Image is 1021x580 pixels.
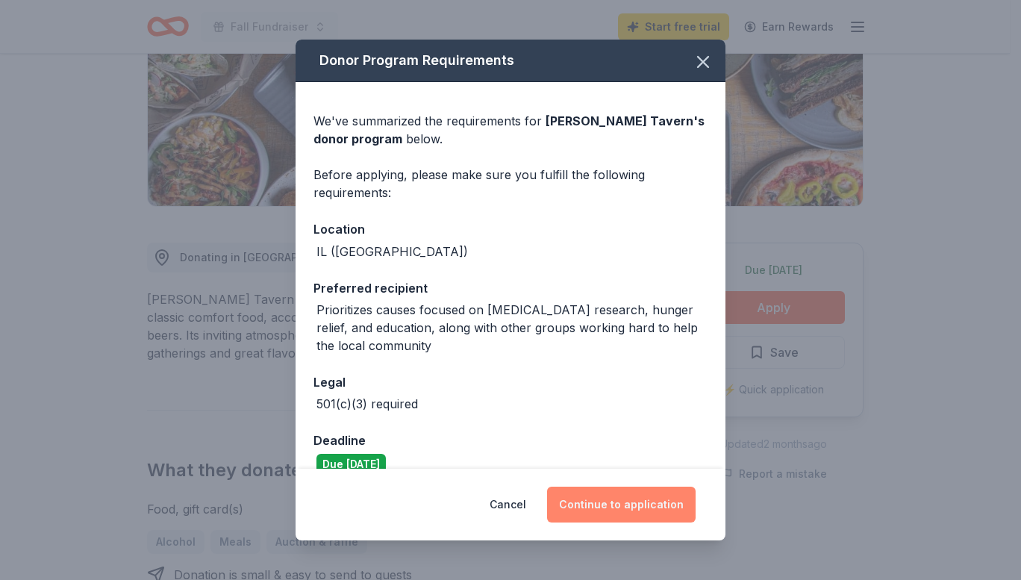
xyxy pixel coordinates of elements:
[313,166,708,202] div: Before applying, please make sure you fulfill the following requirements:
[313,278,708,298] div: Preferred recipient
[316,301,708,355] div: Prioritizes causes focused on [MEDICAL_DATA] research, hunger relief, and education, along with o...
[313,431,708,450] div: Deadline
[316,243,468,261] div: IL ([GEOGRAPHIC_DATA])
[316,395,418,413] div: 501(c)(3) required
[313,112,708,148] div: We've summarized the requirements for below.
[547,487,696,523] button: Continue to application
[490,487,526,523] button: Cancel
[296,40,725,82] div: Donor Program Requirements
[316,454,386,475] div: Due [DATE]
[313,372,708,392] div: Legal
[313,219,708,239] div: Location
